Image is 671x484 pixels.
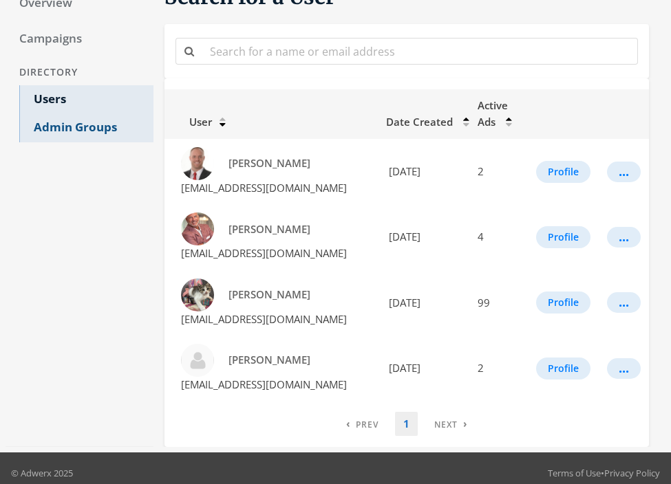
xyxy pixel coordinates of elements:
[181,212,214,245] img: Andrew Mazzier profile
[181,344,214,377] img: Delene Schmitz profile
[19,113,153,142] a: Admin Groups
[181,181,347,195] span: [EMAIL_ADDRESS][DOMAIN_NAME]
[607,162,641,182] button: ...
[220,347,319,373] a: [PERSON_NAME]
[11,466,73,480] p: © Adwerx 2025
[548,467,601,479] a: Terms of Use
[536,161,590,183] button: Profile
[469,204,528,269] td: 4
[536,291,590,313] button: Profile
[338,412,476,436] nav: pagination
[386,115,453,129] span: Date Created
[536,226,590,248] button: Profile
[181,246,347,260] span: [EMAIL_ADDRESS][DOMAIN_NAME]
[181,147,214,180] img: AJ Naas profile
[607,292,641,313] button: ...
[181,278,214,311] img: Carol McClintock profile
[378,270,469,335] td: [DATE]
[619,171,629,173] div: ...
[228,287,310,301] span: [PERSON_NAME]
[607,227,641,247] button: ...
[378,335,469,401] td: [DATE]
[478,98,508,129] span: Active Ads
[548,466,660,480] div: •
[184,46,194,56] i: Search for a name or email address
[469,335,528,401] td: 2
[6,60,153,85] div: Directory
[220,282,319,307] a: [PERSON_NAME]
[228,353,310,366] span: [PERSON_NAME]
[173,115,212,129] span: User
[6,25,153,54] a: Campaigns
[378,204,469,269] td: [DATE]
[220,151,319,176] a: [PERSON_NAME]
[619,236,629,238] div: ...
[619,368,629,369] div: ...
[202,38,638,65] input: Search for a name or email address
[228,222,310,236] span: [PERSON_NAME]
[19,85,153,114] a: Users
[619,302,629,303] div: ...
[469,139,528,204] td: 2
[228,156,310,170] span: [PERSON_NAME]
[220,217,319,242] a: [PERSON_NAME]
[469,270,528,335] td: 99
[607,358,641,379] button: ...
[536,357,590,379] button: Profile
[378,139,469,204] td: [DATE]
[181,377,347,391] span: [EMAIL_ADDRESS][DOMAIN_NAME]
[395,412,418,436] a: 1
[604,467,660,479] a: Privacy Policy
[181,312,347,326] span: [EMAIL_ADDRESS][DOMAIN_NAME]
